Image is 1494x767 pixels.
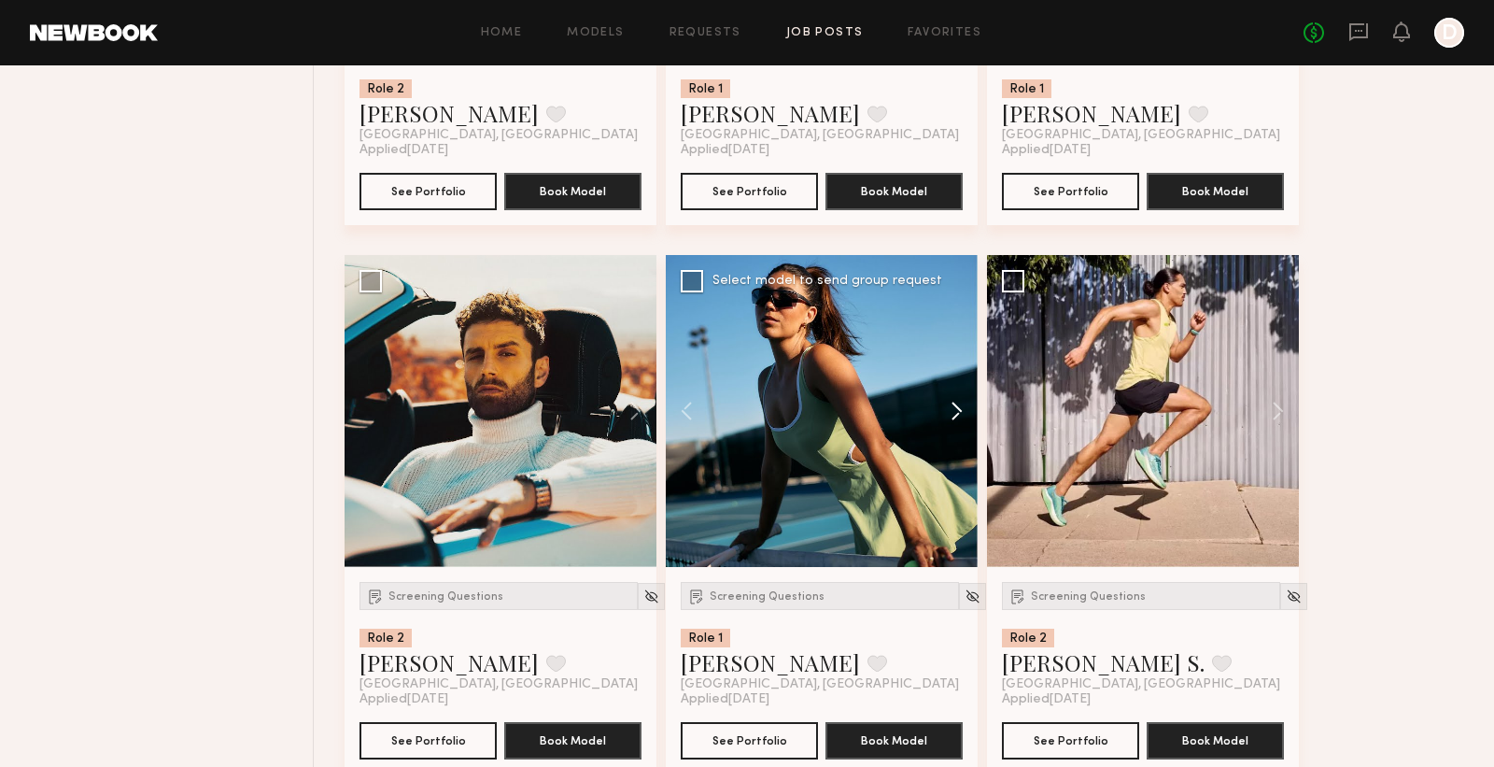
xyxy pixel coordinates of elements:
[1002,677,1280,692] span: [GEOGRAPHIC_DATA], [GEOGRAPHIC_DATA]
[710,591,825,603] span: Screening Questions
[687,587,706,605] img: Submission Icon
[643,589,659,604] img: Unhide Model
[1434,18,1464,48] a: D
[359,98,539,128] a: [PERSON_NAME]
[1147,173,1284,210] button: Book Model
[1002,692,1284,707] div: Applied [DATE]
[504,731,641,747] a: Book Model
[1002,722,1139,760] button: See Portfolio
[1031,591,1146,603] span: Screening Questions
[825,173,963,210] button: Book Model
[1002,143,1284,158] div: Applied [DATE]
[681,692,963,707] div: Applied [DATE]
[1002,647,1205,677] a: [PERSON_NAME] S.
[681,143,963,158] div: Applied [DATE]
[1008,587,1027,605] img: Submission Icon
[359,173,497,210] button: See Portfolio
[681,629,730,647] div: Role 1
[481,27,523,39] a: Home
[825,182,963,198] a: Book Model
[567,27,624,39] a: Models
[712,275,942,288] div: Select model to send group request
[1147,731,1284,747] a: Book Model
[681,173,818,210] button: See Portfolio
[504,722,641,760] button: Book Model
[681,722,818,760] button: See Portfolio
[359,692,641,707] div: Applied [DATE]
[681,647,860,677] a: [PERSON_NAME]
[1147,722,1284,760] button: Book Model
[908,27,981,39] a: Favorites
[825,722,963,760] button: Book Model
[681,677,959,692] span: [GEOGRAPHIC_DATA], [GEOGRAPHIC_DATA]
[681,98,860,128] a: [PERSON_NAME]
[359,677,638,692] span: [GEOGRAPHIC_DATA], [GEOGRAPHIC_DATA]
[1002,98,1181,128] a: [PERSON_NAME]
[359,128,638,143] span: [GEOGRAPHIC_DATA], [GEOGRAPHIC_DATA]
[504,173,641,210] button: Book Model
[1147,182,1284,198] a: Book Model
[1002,79,1051,98] div: Role 1
[965,589,980,604] img: Unhide Model
[359,143,641,158] div: Applied [DATE]
[504,182,641,198] a: Book Model
[669,27,741,39] a: Requests
[1002,173,1139,210] button: See Portfolio
[1002,128,1280,143] span: [GEOGRAPHIC_DATA], [GEOGRAPHIC_DATA]
[681,79,730,98] div: Role 1
[1002,629,1054,647] div: Role 2
[359,79,412,98] div: Role 2
[366,587,385,605] img: Submission Icon
[1286,589,1302,604] img: Unhide Model
[359,722,497,760] button: See Portfolio
[681,128,959,143] span: [GEOGRAPHIC_DATA], [GEOGRAPHIC_DATA]
[786,27,864,39] a: Job Posts
[388,591,503,603] span: Screening Questions
[825,731,963,747] a: Book Model
[359,647,539,677] a: [PERSON_NAME]
[359,629,412,647] div: Role 2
